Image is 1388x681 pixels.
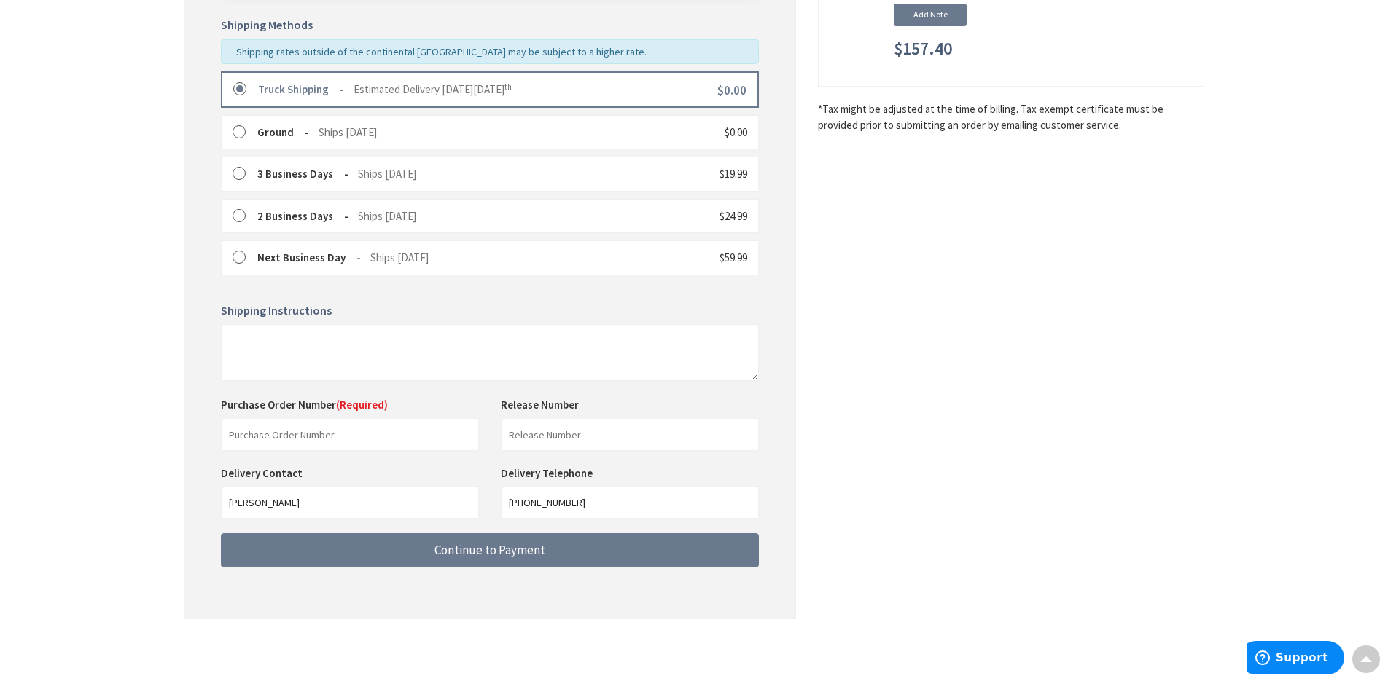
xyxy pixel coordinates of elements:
[221,418,479,451] input: Purchase Order Number
[717,82,746,98] span: $0.00
[236,45,647,58] span: Shipping rates outside of the continental [GEOGRAPHIC_DATA] may be subject to a higher rate.
[501,466,596,480] label: Delivery Telephone
[257,125,309,139] strong: Ground
[894,39,952,58] span: $157.40
[504,82,512,92] sup: th
[221,303,332,318] span: Shipping Instructions
[257,167,348,181] strong: 3 Business Days
[221,466,306,480] label: Delivery Contact
[221,533,759,567] button: Continue to Payment
[319,125,377,139] span: Ships [DATE]
[358,209,416,223] span: Ships [DATE]
[221,19,759,32] h5: Shipping Methods
[336,398,388,412] span: (Required)
[257,209,348,223] strong: 2 Business Days
[257,251,361,264] strong: Next Business Day
[725,125,747,139] span: $0.00
[354,82,512,96] span: Estimated Delivery [DATE][DATE]
[818,101,1204,133] : *Tax might be adjusted at the time of billing. Tax exempt certificate must be provided prior to s...
[370,251,429,264] span: Ships [DATE]
[221,397,388,412] label: Purchase Order Number
[358,167,416,181] span: Ships [DATE]
[258,82,344,96] strong: Truck Shipping
[1247,641,1344,677] iframe: Opens a widget where you can find more information
[720,251,747,264] span: $59.99
[501,397,579,412] label: Release Number
[434,542,545,558] span: Continue to Payment
[720,209,747,223] span: $24.99
[720,167,747,181] span: $19.99
[501,418,759,451] input: Release Number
